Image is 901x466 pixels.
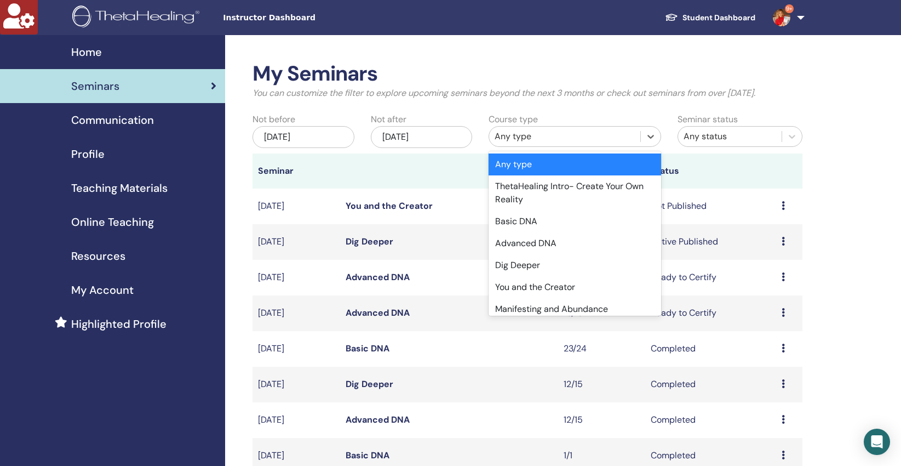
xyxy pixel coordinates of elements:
h2: My Seminars [252,61,802,87]
td: 23/24 [558,331,645,367]
div: You and the Creator [489,276,661,298]
span: Home [71,44,102,60]
span: Seminars [71,78,119,94]
td: Completed [645,331,776,367]
td: [DATE] [252,402,340,438]
div: Manifesting and Abundance [489,298,661,320]
label: Not after [371,113,406,126]
div: Any status [684,130,776,143]
div: Basic DNA [489,211,661,232]
div: [DATE] [371,126,472,148]
td: 12/15 [558,367,645,402]
th: Seminar [252,154,340,189]
a: Dig Deeper [346,236,393,247]
a: Advanced DNA [346,271,410,283]
div: Dig Deeper [489,254,661,276]
span: Profile [71,146,105,162]
span: Teaching Materials [71,180,168,196]
img: default.jpg [773,9,790,26]
label: Course type [489,113,538,126]
div: Open Intercom Messenger [864,429,890,455]
span: My Account [71,282,134,298]
a: Student Dashboard [656,8,764,28]
a: Basic DNA [346,450,389,461]
span: Instructor Dashboard [223,12,387,24]
div: Any type [489,154,661,175]
a: Basic DNA [346,343,389,354]
td: [DATE] [252,367,340,402]
span: Online Teaching [71,214,154,230]
th: Status [645,154,776,189]
span: 9+ [785,4,794,13]
td: [DATE] [252,260,340,295]
div: [DATE] [252,126,354,148]
td: [DATE] [252,189,340,224]
a: Advanced DNA [346,307,410,319]
div: ThetaHealing Intro- Create Your Own Reality [489,175,661,211]
label: Seminar status [678,113,738,126]
img: logo.png [72,5,203,30]
p: You can customize the filter to explore upcoming seminars beyond the next 3 months or check out s... [252,87,802,100]
a: Dig Deeper [346,378,393,390]
td: Not Published [645,189,776,224]
label: Not before [252,113,295,126]
img: graduation-cap-white.svg [665,13,678,22]
a: You and the Creator [346,200,433,212]
td: 12/15 [558,402,645,438]
div: Advanced DNA [489,232,661,254]
td: [DATE] [252,331,340,367]
td: Active Published [645,224,776,260]
div: Any type [495,130,635,143]
span: Communication [71,112,154,128]
td: [DATE] [252,224,340,260]
a: Advanced DNA [346,414,410,425]
td: [DATE] [252,295,340,331]
td: Completed [645,367,776,402]
span: Resources [71,248,125,264]
span: Highlighted Profile [71,316,167,332]
td: Ready to Certify [645,295,776,331]
td: Ready to Certify [645,260,776,295]
td: Completed [645,402,776,438]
